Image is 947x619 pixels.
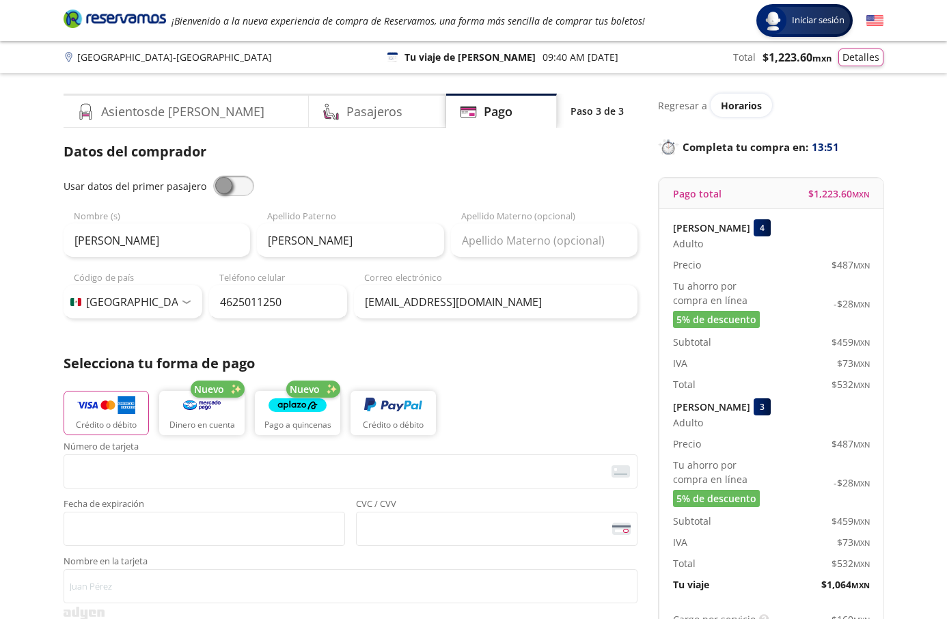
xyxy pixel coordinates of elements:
span: Adulto [673,415,703,430]
small: MXN [851,580,870,590]
p: Completa tu compra en : [658,137,883,156]
small: MXN [853,260,870,271]
small: MXN [853,517,870,527]
p: Pago a quincenas [264,419,331,431]
iframe: Iframe del número de tarjeta asegurada [70,458,631,484]
p: Regresar a [658,98,707,113]
small: MXN [853,559,870,569]
span: Adulto [673,236,703,251]
small: MXN [853,538,870,548]
h4: Asientos de [PERSON_NAME] [101,102,264,121]
p: IVA [673,535,687,549]
span: $ 532 [832,556,870,570]
p: Paso 3 de 3 [571,104,624,118]
span: CVC / CVV [356,499,637,512]
p: 09:40 AM [DATE] [543,50,618,64]
span: 5% de descuento [676,491,756,506]
small: MXN [853,478,870,489]
iframe: Iframe del código de seguridad de la tarjeta asegurada [362,516,631,542]
p: Subtotal [673,335,711,349]
input: Nombre en la tarjeta [64,569,637,603]
small: MXN [852,189,870,200]
i: Brand Logo [64,8,166,29]
p: Tu viaje [673,577,709,592]
span: $ 1,223.60 [808,187,870,201]
p: Precio [673,258,701,272]
input: Apellido Paterno [257,223,443,258]
small: MXN [853,299,870,309]
span: Nuevo [290,382,320,396]
h4: Pasajeros [346,102,402,121]
div: Regresar a ver horarios [658,94,883,117]
p: Total [673,556,696,570]
small: MXN [853,380,870,390]
p: Datos del comprador [64,141,637,162]
img: card [612,465,630,478]
p: Tu ahorro por compra en línea [673,279,771,307]
p: Precio [673,437,701,451]
span: $ 487 [832,258,870,272]
span: Horarios [721,99,762,112]
span: $ 1,064 [821,577,870,592]
span: Número de tarjeta [64,442,637,454]
iframe: Iframe de la fecha de caducidad de la tarjeta asegurada [70,516,339,542]
input: Teléfono celular [209,285,348,319]
input: Correo electrónico [354,285,637,319]
p: Total [673,377,696,391]
p: Selecciona tu forma de pago [64,353,637,374]
span: -$ 28 [834,476,870,490]
p: Dinero en cuenta [169,419,235,431]
p: Total [733,50,756,64]
em: ¡Bienvenido a la nueva experiencia de compra de Reservamos, una forma más sencilla de comprar tus... [171,14,645,27]
button: Detalles [838,49,883,66]
button: Pago a quincenas [255,391,340,435]
span: $ 73 [837,356,870,370]
span: $ 459 [832,335,870,349]
div: 3 [754,398,771,415]
span: Fecha de expiración [64,499,345,512]
button: Crédito o débito [351,391,436,435]
div: 4 [754,219,771,236]
p: Tu ahorro por compra en línea [673,458,771,486]
button: Crédito o débito [64,391,149,435]
p: [PERSON_NAME] [673,400,750,414]
small: MXN [812,52,832,64]
small: MXN [853,338,870,348]
p: Subtotal [673,514,711,528]
span: Usar datos del primer pasajero [64,180,206,193]
p: Pago total [673,187,722,201]
span: $ 1,223.60 [763,49,832,66]
span: Iniciar sesión [786,14,850,27]
span: $ 487 [832,437,870,451]
span: $ 73 [837,535,870,549]
p: [GEOGRAPHIC_DATA] - [GEOGRAPHIC_DATA] [77,50,272,64]
h4: Pago [484,102,512,121]
small: MXN [853,439,870,450]
p: Crédito o débito [363,419,424,431]
span: -$ 28 [834,297,870,311]
p: [PERSON_NAME] [673,221,750,235]
input: Apellido Materno (opcional) [451,223,637,258]
span: 5% de descuento [676,312,756,327]
span: Nuevo [194,382,224,396]
small: MXN [853,359,870,369]
img: MX [70,298,81,306]
p: Crédito o débito [76,419,137,431]
p: IVA [673,356,687,370]
p: Tu viaje de [PERSON_NAME] [404,50,536,64]
span: Nombre en la tarjeta [64,557,637,569]
a: Brand Logo [64,8,166,33]
span: $ 459 [832,514,870,528]
span: $ 532 [832,377,870,391]
button: English [866,12,883,29]
input: Nombre (s) [64,223,250,258]
button: Dinero en cuenta [159,391,245,435]
span: 13:51 [812,139,839,155]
